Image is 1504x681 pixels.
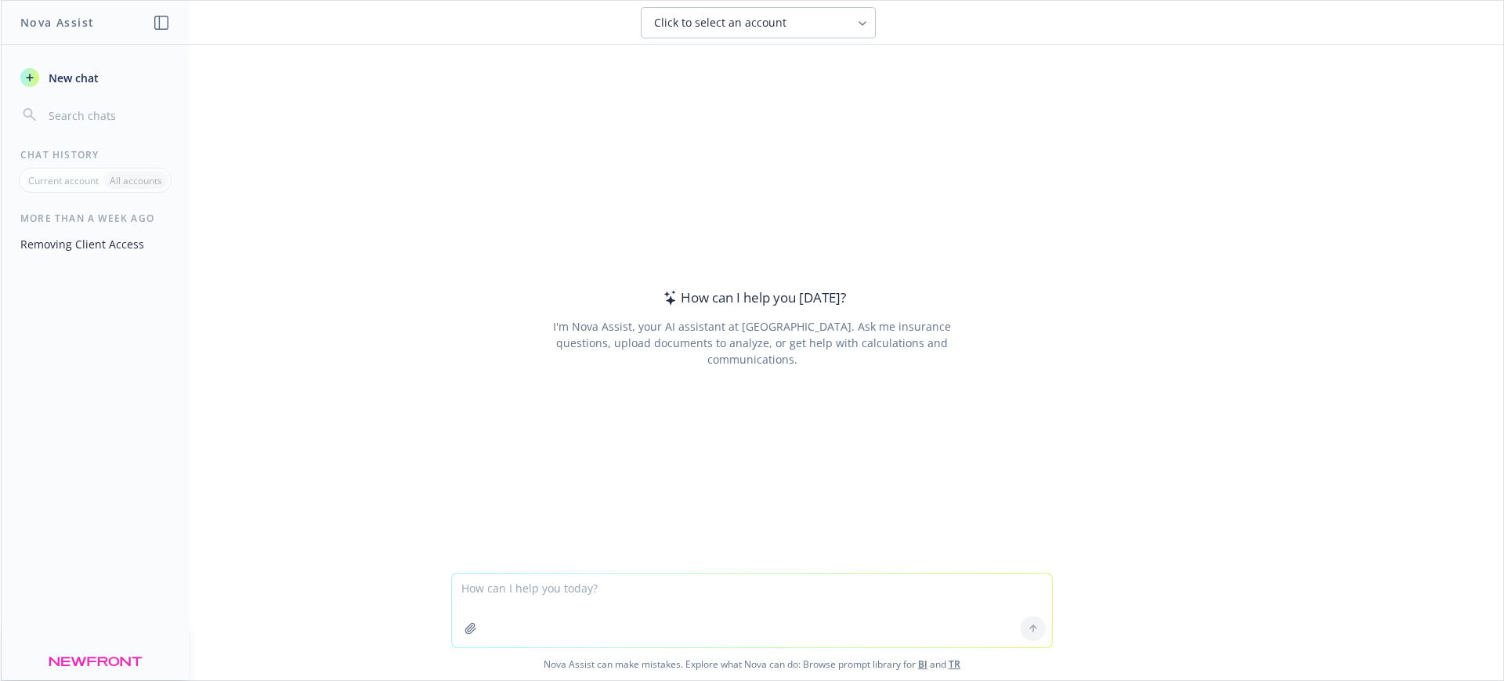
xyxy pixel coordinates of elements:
[7,648,1497,680] span: Nova Assist can make mistakes. Explore what Nova can do: Browse prompt library for and
[28,174,99,187] p: Current account
[2,148,189,161] div: Chat History
[2,212,189,225] div: More than a week ago
[14,63,176,92] button: New chat
[45,104,170,126] input: Search chats
[918,657,927,671] a: BI
[20,14,94,31] h1: Nova Assist
[659,288,846,308] div: How can I help you [DATE]?
[641,7,876,38] button: Click to select an account
[45,70,99,86] span: New chat
[654,15,786,31] span: Click to select an account
[14,231,176,257] button: Removing Client Access
[949,657,960,671] a: TR
[531,318,972,368] div: I'm Nova Assist, your AI assistant at [GEOGRAPHIC_DATA]. Ask me insurance questions, upload docum...
[110,174,162,187] p: All accounts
